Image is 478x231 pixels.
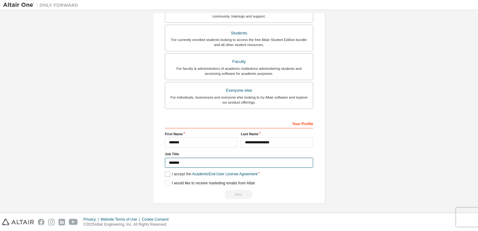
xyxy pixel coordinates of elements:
div: Your Profile [165,118,313,128]
img: Altair One [3,2,81,8]
img: youtube.svg [69,219,78,225]
div: Everyone else [169,86,309,95]
label: First Name [165,131,237,136]
a: Academic End-User License Agreement [192,172,257,176]
p: © 2025 Altair Engineering, Inc. All Rights Reserved. [84,222,172,227]
div: Privacy [84,217,100,222]
label: Job Title [165,151,313,157]
div: Cookie Consent [142,217,172,222]
div: For existing customers looking to access software downloads, HPC resources, community, trainings ... [169,9,309,19]
label: I accept the [165,172,257,177]
div: Students [169,29,309,38]
img: facebook.svg [38,219,44,225]
div: You need to provide your academic email [165,190,313,199]
div: Faculty [169,57,309,66]
img: altair_logo.svg [2,219,34,225]
div: Website Terms of Use [100,217,142,222]
img: linkedin.svg [58,219,65,225]
img: instagram.svg [48,219,55,225]
label: I would like to receive marketing emails from Altair [165,181,255,186]
div: For faculty & administrators of academic institutions administering students and accessing softwa... [169,66,309,76]
label: Last Name [241,131,313,136]
div: For individuals, businesses and everyone else looking to try Altair software and explore our prod... [169,95,309,105]
div: For currently enrolled students looking to access the free Altair Student Edition bundle and all ... [169,37,309,47]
